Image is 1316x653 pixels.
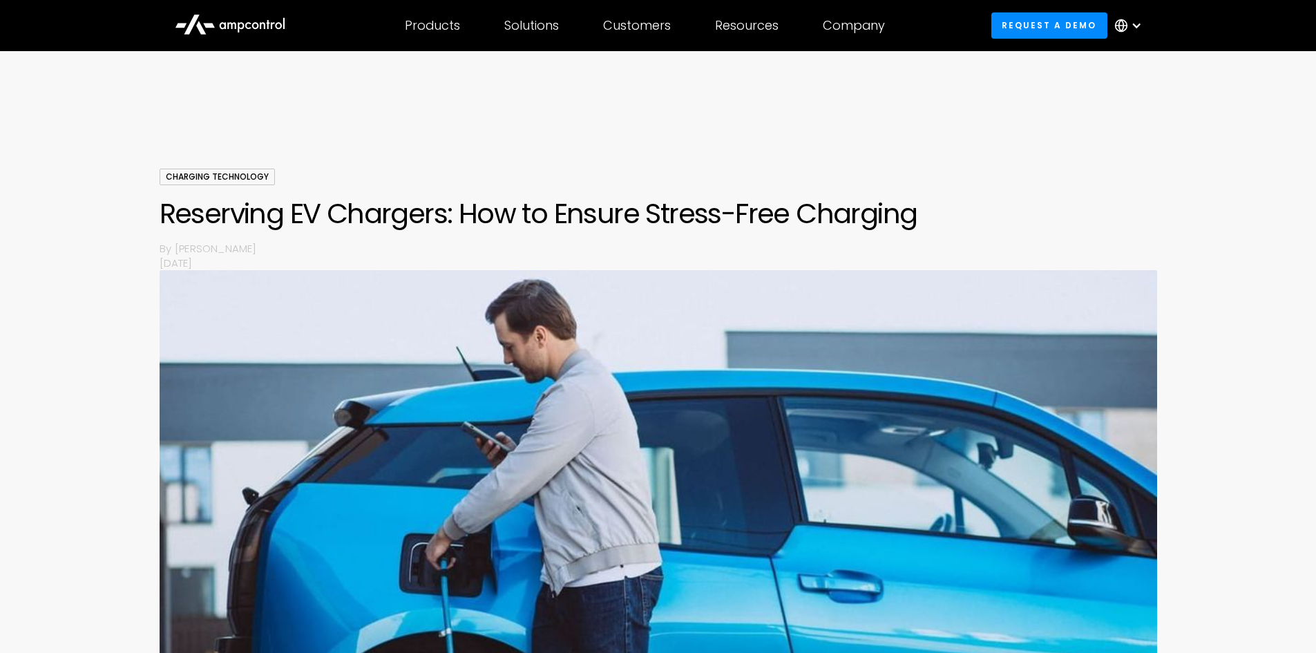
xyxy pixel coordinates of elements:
[823,18,885,33] div: Company
[603,18,671,33] div: Customers
[405,18,460,33] div: Products
[160,241,175,256] p: By
[715,18,779,33] div: Resources
[160,256,1157,270] p: [DATE]
[175,241,1157,256] p: [PERSON_NAME]
[504,18,559,33] div: Solutions
[160,197,1157,230] h1: Reserving EV Chargers: How to Ensure Stress-Free Charging
[160,169,275,185] div: Charging Technology
[991,12,1107,38] a: Request a demo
